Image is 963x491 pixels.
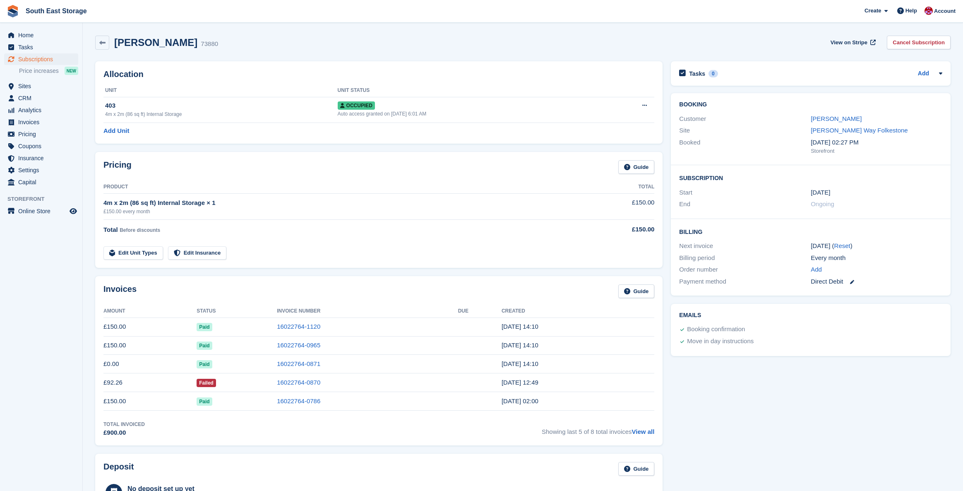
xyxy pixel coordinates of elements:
span: Account [934,7,956,15]
span: Before discounts [120,227,160,233]
h2: Allocation [103,70,654,79]
a: 16022764-0965 [277,342,320,349]
th: Created [502,305,654,318]
span: Paid [197,397,212,406]
span: Home [18,29,68,41]
a: Cancel Subscription [887,36,951,49]
div: £900.00 [103,428,145,438]
a: menu [4,164,78,176]
div: Order number [679,265,811,274]
a: View all [632,428,655,435]
span: Paid [197,360,212,368]
th: Product [103,181,569,194]
span: Total [103,226,118,233]
a: Guide [618,462,655,476]
a: menu [4,104,78,116]
a: [PERSON_NAME] Way Folkestone [811,127,908,134]
span: Online Store [18,205,68,217]
a: Add [918,69,929,79]
h2: Booking [679,101,942,108]
h2: Tasks [689,70,705,77]
a: menu [4,80,78,92]
td: £150.00 [569,193,654,219]
span: Paid [197,323,212,331]
td: £150.00 [103,392,197,411]
div: Billing period [679,253,811,263]
div: 4m x 2m (86 sq ft) Internal Storage × 1 [103,198,569,208]
a: [PERSON_NAME] [811,115,862,122]
a: menu [4,205,78,217]
div: [DATE] 02:27 PM [811,138,942,147]
span: Sites [18,80,68,92]
span: Price increases [19,67,59,75]
span: Capital [18,176,68,188]
h2: Emails [679,312,942,319]
td: £0.00 [103,355,197,373]
div: Every month [811,253,942,263]
time: 2025-07-29 13:10:13 UTC [502,342,538,349]
th: Status [197,305,277,318]
span: Occupied [338,101,375,110]
th: Unit Status [338,84,603,97]
a: Edit Unit Types [103,246,163,260]
div: 73880 [201,39,218,49]
div: Booking confirmation [687,325,745,335]
div: Payment method [679,277,811,286]
div: Move in day instructions [687,337,754,347]
a: menu [4,152,78,164]
a: Edit Insurance [168,246,227,260]
span: Subscriptions [18,53,68,65]
div: 403 [105,101,338,111]
a: Price increases NEW [19,66,78,75]
h2: Invoices [103,284,137,298]
a: South East Storage [22,4,90,18]
th: Due [458,305,502,318]
a: Guide [618,160,655,174]
span: Ongoing [811,200,834,207]
span: Analytics [18,104,68,116]
a: menu [4,29,78,41]
h2: Deposit [103,462,134,476]
div: [DATE] ( ) [811,241,942,251]
a: menu [4,140,78,152]
a: View on Stripe [827,36,877,49]
span: Storefront [7,195,82,203]
h2: Billing [679,227,942,236]
div: £150.00 every month [103,208,569,215]
span: Failed [197,379,216,387]
h2: Subscription [679,173,942,182]
th: Invoice Number [277,305,458,318]
span: Pricing [18,128,68,140]
div: £150.00 [569,225,654,234]
time: 2025-07-08 13:10:18 UTC [502,360,538,367]
h2: [PERSON_NAME] [114,37,197,48]
div: NEW [65,67,78,75]
time: 2025-07-08 11:49:34 UTC [502,379,538,386]
span: CRM [18,92,68,104]
div: 4m x 2m (86 sq ft) Internal Storage [105,111,338,118]
a: menu [4,116,78,128]
time: 2025-06-20 01:00:26 UTC [502,397,538,404]
time: 2025-08-29 13:10:56 UTC [502,323,538,330]
h2: Pricing [103,160,132,174]
span: Coupons [18,140,68,152]
a: menu [4,128,78,140]
a: menu [4,41,78,53]
th: Total [569,181,654,194]
a: Preview store [68,206,78,216]
a: menu [4,53,78,65]
div: End [679,200,811,209]
div: 0 [708,70,718,77]
div: Booked [679,138,811,155]
div: Direct Debit [811,277,942,286]
a: 16022764-0786 [277,397,320,404]
div: Customer [679,114,811,124]
th: Unit [103,84,338,97]
div: Next invoice [679,241,811,251]
div: Storefront [811,147,942,155]
div: Site [679,126,811,135]
span: Settings [18,164,68,176]
td: £92.26 [103,373,197,392]
span: Help [905,7,917,15]
span: Create [865,7,881,15]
